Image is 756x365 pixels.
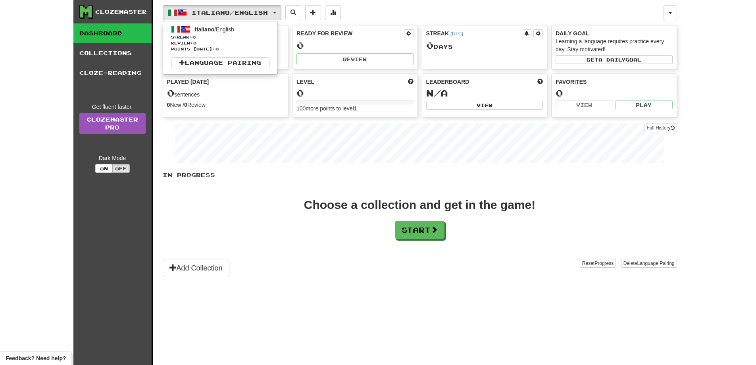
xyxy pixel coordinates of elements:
[615,100,673,109] button: Play
[73,63,152,83] a: Cloze-Reading
[296,88,414,98] div: 0
[171,34,269,40] span: Streak:
[167,87,175,98] span: 0
[163,23,277,53] a: Italiano/EnglishStreak:0 Review:0Points [DATE]:0
[95,164,113,173] button: On
[192,9,268,16] span: Italiano / English
[73,23,152,43] a: Dashboard
[167,101,284,109] div: New / Review
[79,154,146,162] div: Dark Mode
[167,88,284,98] div: sentences
[6,354,66,362] span: Open feedback widget
[171,40,269,46] span: Review: 0
[556,37,673,53] div: Learning a language requires practice every day. Stay motivated!
[305,5,321,20] button: Add sentence to collection
[598,57,625,62] span: a daily
[296,41,414,50] div: 0
[426,40,434,51] span: 0
[296,78,314,86] span: Level
[426,101,543,110] button: View
[195,26,234,33] span: / English
[556,29,673,37] div: Daily Goal
[112,164,130,173] button: Off
[296,29,404,37] div: Ready for Review
[556,88,673,98] div: 0
[163,5,281,20] button: Italiano/English
[79,103,146,111] div: Get fluent faster.
[395,221,444,239] button: Start
[637,261,674,266] span: Language Pairing
[167,78,209,86] span: Played [DATE]
[195,26,214,33] span: Italiano
[304,199,535,211] div: Choose a collection and get in the game!
[171,46,269,52] span: Points [DATE]: 0
[580,259,616,268] button: ResetProgress
[95,8,147,16] div: Clozemaster
[192,35,196,39] span: 0
[426,78,469,86] span: Leaderboard
[556,100,613,109] button: View
[73,43,152,63] a: Collections
[167,102,170,108] strong: 0
[171,57,269,68] a: Language Pairing
[296,53,414,65] button: Review
[556,55,673,64] button: Seta dailygoal
[163,259,229,277] button: Add Collection
[556,78,673,86] div: Favorites
[594,261,614,266] span: Progress
[450,31,463,37] a: (UTC)
[644,124,677,132] button: Full History
[426,87,448,98] span: N/A
[426,29,522,37] div: Streak
[621,259,677,268] button: DeleteLanguage Pairing
[426,41,543,51] div: Day s
[296,104,414,112] div: 100 more points to level 1
[163,171,677,179] p: In Progress
[408,78,414,86] span: Score more points to level up
[285,5,301,20] button: Search sentences
[537,78,543,86] span: This week in points, UTC
[325,5,341,20] button: More stats
[184,102,187,108] strong: 0
[79,113,146,134] a: ClozemasterPro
